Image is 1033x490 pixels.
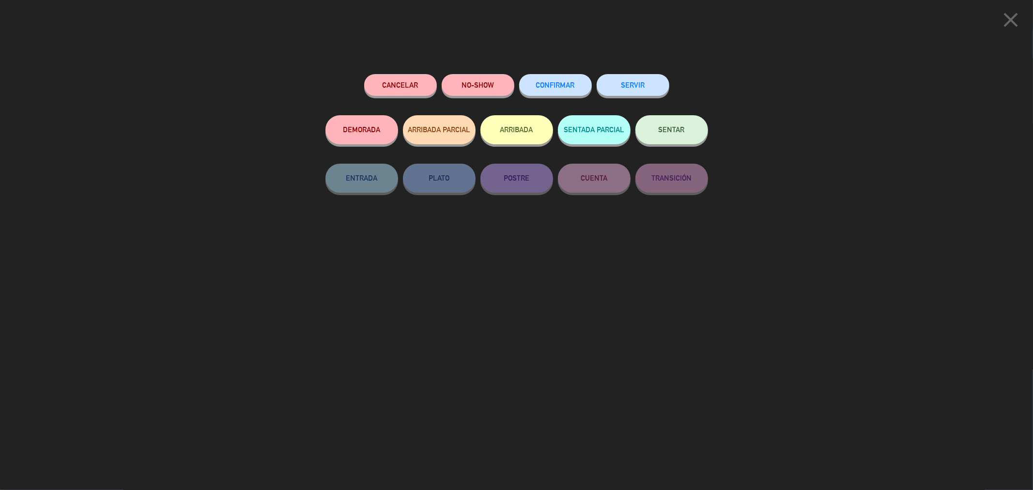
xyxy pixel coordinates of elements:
[480,115,553,144] button: ARRIBADA
[480,164,553,193] button: POSTRE
[635,164,708,193] button: TRANSICIÓN
[999,8,1023,32] i: close
[408,125,470,134] span: ARRIBADA PARCIAL
[659,125,685,134] span: SENTAR
[519,74,592,96] button: CONFIRMAR
[403,115,476,144] button: ARRIBADA PARCIAL
[996,7,1026,36] button: close
[635,115,708,144] button: SENTAR
[325,115,398,144] button: DEMORADA
[403,164,476,193] button: PLATO
[597,74,669,96] button: SERVIR
[442,74,514,96] button: NO-SHOW
[536,81,575,89] span: CONFIRMAR
[325,164,398,193] button: ENTRADA
[558,164,631,193] button: CUENTA
[364,74,437,96] button: Cancelar
[558,115,631,144] button: SENTADA PARCIAL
